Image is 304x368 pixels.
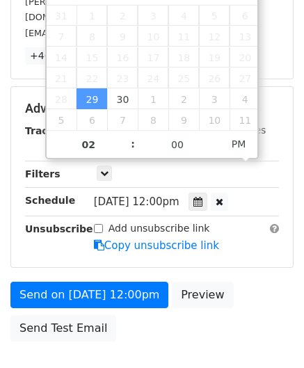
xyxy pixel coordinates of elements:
span: September 25, 2025 [168,67,199,88]
span: October 11, 2025 [230,109,260,130]
span: September 11, 2025 [168,26,199,47]
span: October 5, 2025 [47,109,77,130]
span: September 30, 2025 [107,88,138,109]
span: September 14, 2025 [47,47,77,67]
span: September 7, 2025 [47,26,77,47]
span: October 6, 2025 [77,109,107,130]
span: October 7, 2025 [107,109,138,130]
span: September 4, 2025 [168,5,199,26]
strong: Schedule [25,195,75,206]
span: September 20, 2025 [230,47,260,67]
span: September 12, 2025 [199,26,230,47]
span: September 16, 2025 [107,47,138,67]
h5: Advanced [25,101,279,116]
a: Send on [DATE] 12:00pm [10,282,168,308]
span: September 28, 2025 [47,88,77,109]
span: September 15, 2025 [77,47,107,67]
input: Hour [47,131,131,159]
strong: Tracking [25,125,72,136]
span: October 10, 2025 [199,109,230,130]
a: Preview [172,282,233,308]
span: September 8, 2025 [77,26,107,47]
span: October 9, 2025 [168,109,199,130]
strong: Unsubscribe [25,223,93,234]
span: September 21, 2025 [47,67,77,88]
span: September 9, 2025 [107,26,138,47]
span: September 2, 2025 [107,5,138,26]
span: September 6, 2025 [230,5,260,26]
span: [DATE] 12:00pm [94,195,179,208]
span: September 24, 2025 [138,67,168,88]
span: September 10, 2025 [138,26,168,47]
strong: Filters [25,168,61,179]
span: September 1, 2025 [77,5,107,26]
span: September 19, 2025 [199,47,230,67]
span: September 5, 2025 [199,5,230,26]
span: October 4, 2025 [230,88,260,109]
span: September 18, 2025 [168,47,199,67]
span: September 17, 2025 [138,47,168,67]
a: +46 more [25,47,83,65]
a: Copy unsubscribe link [94,239,219,252]
span: October 2, 2025 [168,88,199,109]
input: Minute [135,131,220,159]
span: October 8, 2025 [138,109,168,130]
span: October 1, 2025 [138,88,168,109]
span: Click to toggle [220,130,258,158]
span: September 23, 2025 [107,67,138,88]
iframe: Chat Widget [234,301,304,368]
a: Send Test Email [10,315,116,342]
label: Add unsubscribe link [109,221,210,236]
span: September 27, 2025 [230,67,260,88]
span: September 22, 2025 [77,67,107,88]
span: September 3, 2025 [138,5,168,26]
span: September 13, 2025 [230,26,260,47]
span: September 29, 2025 [77,88,107,109]
span: : [131,130,135,158]
span: August 31, 2025 [47,5,77,26]
span: September 26, 2025 [199,67,230,88]
small: [EMAIL_ADDRESS][DOMAIN_NAME] [25,28,180,38]
span: October 3, 2025 [199,88,230,109]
